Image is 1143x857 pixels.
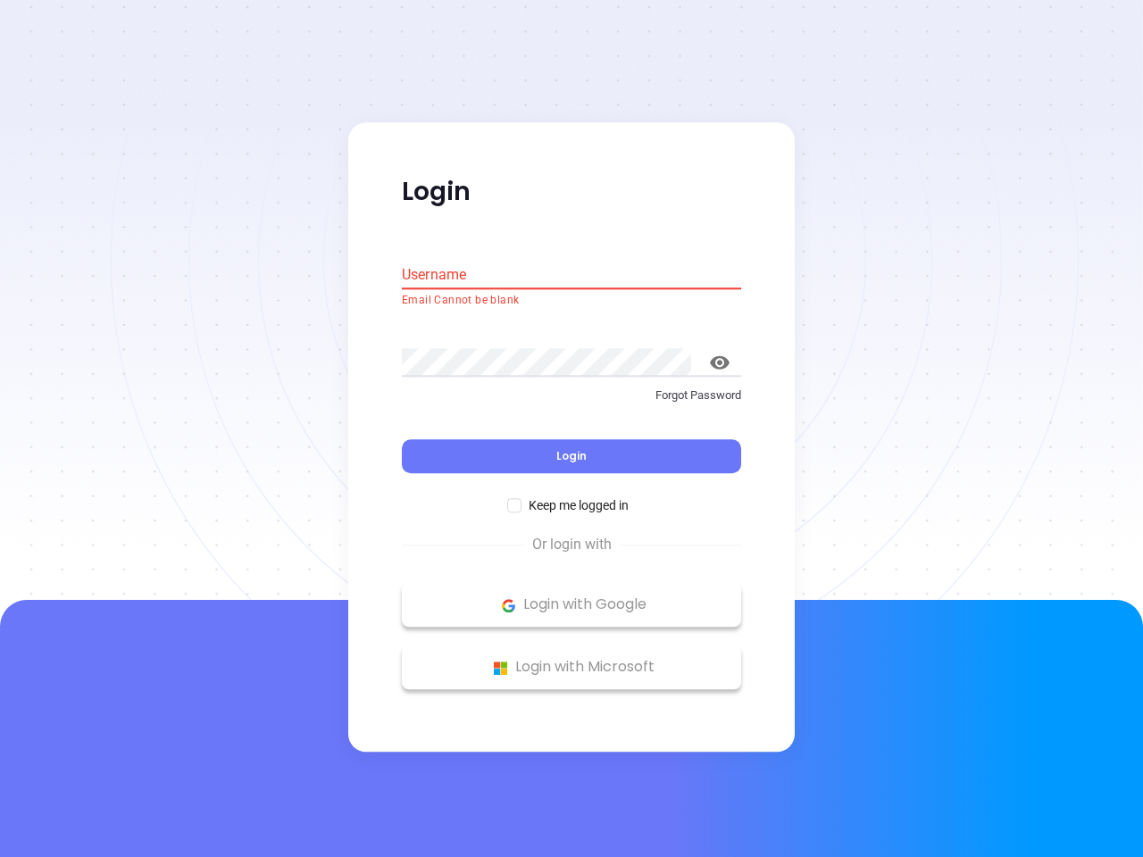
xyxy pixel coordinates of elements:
p: Login with Microsoft [411,654,732,681]
img: Microsoft Logo [489,657,512,679]
p: Forgot Password [402,387,741,404]
a: Forgot Password [402,387,741,419]
span: Keep me logged in [521,496,636,516]
button: Microsoft Logo Login with Microsoft [402,645,741,690]
button: Login [402,440,741,474]
p: Login with Google [411,592,732,619]
img: Google Logo [497,595,520,617]
span: Or login with [523,535,621,556]
p: Login [402,176,741,208]
span: Login [556,449,587,464]
button: Google Logo Login with Google [402,583,741,628]
button: toggle password visibility [698,341,741,384]
p: Email Cannot be blank [402,292,741,310]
